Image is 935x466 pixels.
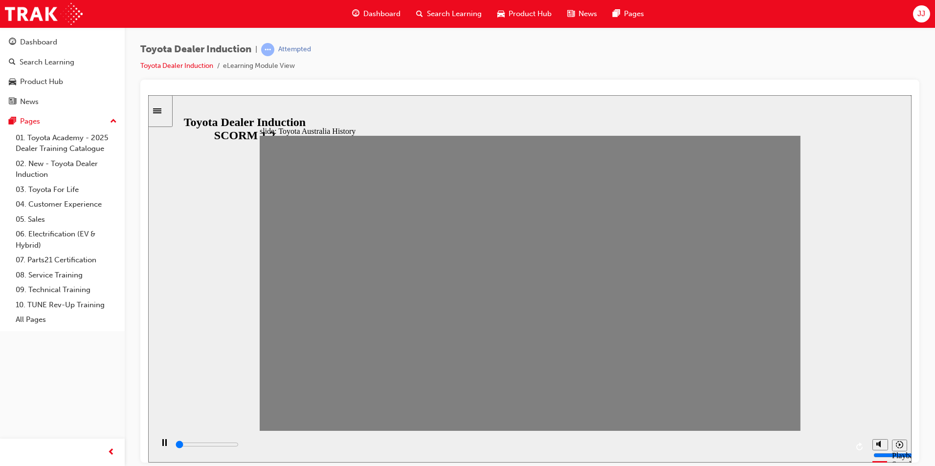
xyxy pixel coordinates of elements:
a: pages-iconPages [605,4,652,24]
a: 07. Parts21 Certification [12,253,121,268]
a: 03. Toyota For Life [12,182,121,197]
div: Dashboard [20,37,57,48]
a: Product Hub [4,73,121,91]
span: search-icon [416,8,423,20]
a: News [4,93,121,111]
img: Trak [5,3,83,25]
span: news-icon [567,8,575,20]
div: Pages [20,116,40,127]
div: playback controls [5,336,719,367]
span: guage-icon [352,8,359,20]
span: up-icon [110,115,117,128]
span: prev-icon [108,446,115,459]
span: learningRecordVerb_ATTEMPT-icon [261,43,274,56]
button: Pages [4,112,121,130]
div: Attempted [278,45,311,54]
a: car-iconProduct Hub [490,4,559,24]
button: DashboardSearch LearningProduct HubNews [4,31,121,112]
span: car-icon [9,78,16,86]
a: 09. Technical Training [12,282,121,297]
a: 10. TUNE Rev-Up Training [12,297,121,313]
span: Toyota Dealer Induction [140,44,251,55]
span: Product Hub [509,8,552,20]
a: 01. Toyota Academy - 2025 Dealer Training Catalogue [12,130,121,156]
span: Search Learning [427,8,482,20]
a: 04. Customer Experience [12,197,121,212]
button: Replay (Ctrl+Alt+R) [705,344,719,359]
div: News [20,96,39,107]
span: news-icon [9,98,16,106]
span: car-icon [497,8,505,20]
span: | [255,44,257,55]
a: Dashboard [4,33,121,51]
a: search-iconSearch Learning [408,4,490,24]
span: pages-icon [613,8,620,20]
a: guage-iconDashboard [344,4,408,24]
a: 02. New - Toyota Dealer Induction [12,156,121,182]
span: Dashboard [363,8,401,20]
a: Search Learning [4,53,121,71]
button: Playback speed [744,344,759,356]
input: volume [725,356,788,364]
input: slide progress [27,345,90,353]
span: search-icon [9,58,16,67]
span: Pages [624,8,644,20]
span: JJ [917,8,925,20]
button: Mute (Ctrl+Alt+M) [724,344,740,355]
a: 05. Sales [12,212,121,227]
button: JJ [913,5,930,22]
a: news-iconNews [559,4,605,24]
span: pages-icon [9,117,16,126]
li: eLearning Module View [223,61,295,72]
button: Pause (Ctrl+Alt+P) [5,343,22,360]
div: Search Learning [20,57,74,68]
div: misc controls [719,336,758,367]
a: All Pages [12,312,121,327]
span: News [579,8,597,20]
span: guage-icon [9,38,16,47]
a: 08. Service Training [12,268,121,283]
div: Playback Speed [744,356,758,374]
a: Toyota Dealer Induction [140,62,213,70]
a: 06. Electrification (EV & Hybrid) [12,227,121,253]
div: Product Hub [20,76,63,87]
